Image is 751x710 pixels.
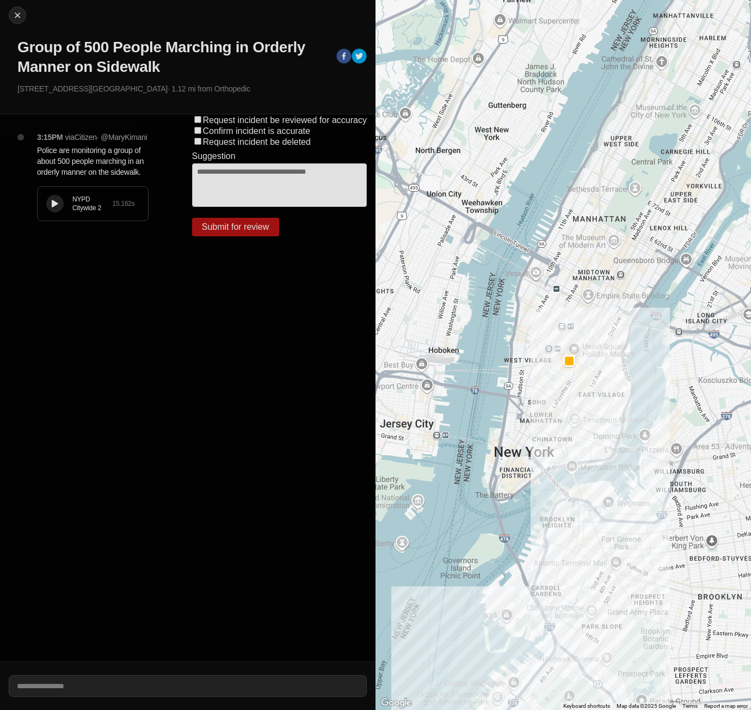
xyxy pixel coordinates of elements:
[352,48,367,66] button: twitter
[704,703,748,709] a: Report a map error
[203,115,367,125] label: Request incident be reviewed for accuracy
[617,703,676,709] span: Map data ©2025 Google
[72,195,113,212] div: NYPD Citywide 2
[378,696,414,710] a: Open this area in Google Maps (opens a new window)
[378,696,414,710] img: Google
[37,145,149,177] p: Police are monitoring a group of about 500 people marching in an orderly manner on the sidewalk.
[17,83,367,94] p: [STREET_ADDRESS][GEOGRAPHIC_DATA] · 1.12 mi from Orthopedic
[203,137,311,146] label: Request incident be deleted
[192,151,236,161] label: Suggestion
[12,10,23,21] img: cancel
[192,218,279,236] button: Submit for review
[113,199,135,208] div: 15.162 s
[682,703,698,709] a: Terms (opens in new tab)
[37,132,63,143] p: 3:15PM
[203,126,310,136] label: Confirm incident is accurate
[9,7,26,24] button: cancel
[563,702,610,710] button: Keyboard shortcuts
[65,132,147,143] p: via Citizen · @ MaryKimani
[336,48,352,66] button: facebook
[17,38,328,77] h1: Group of 500 People Marching in Orderly Manner on Sidewalk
